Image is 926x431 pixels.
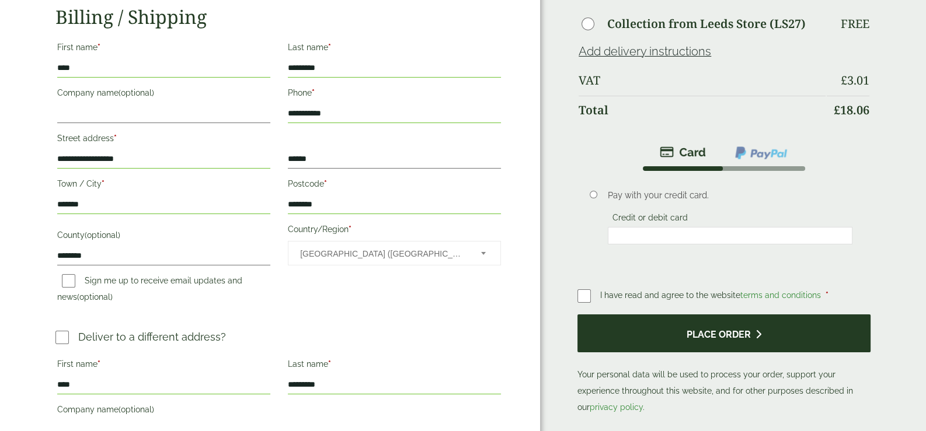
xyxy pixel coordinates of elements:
[611,230,849,241] iframe: Secure card payment input frame
[579,66,826,94] th: VAT
[349,225,351,234] abbr: required
[288,241,501,265] span: Country/Region
[55,6,503,28] h2: Billing / Shipping
[62,274,75,288] input: Sign me up to receive email updates and news(optional)
[590,402,643,412] a: privacy policy
[608,213,692,226] label: Credit or debit card
[841,72,847,88] span: £
[288,221,501,241] label: Country/Region
[78,329,226,345] p: Deliver to a different address?
[288,85,501,104] label: Phone
[834,102,840,118] span: £
[288,39,501,59] label: Last name
[600,290,823,300] span: I have read and agree to the website
[57,356,270,376] label: First name
[328,359,331,369] abbr: required
[114,134,117,143] abbr: required
[608,189,852,202] p: Pay with your credit card.
[98,43,100,52] abbr: required
[841,17,869,31] p: Free
[734,145,788,160] img: ppcp-gateway.png
[826,290,828,300] abbr: required
[577,314,871,352] button: Place order
[85,230,120,240] span: (optional)
[57,39,270,59] label: First name
[607,18,806,30] label: Collection from Leeds Store (LS27)
[834,102,869,118] bdi: 18.06
[57,176,270,195] label: Town / City
[579,44,711,58] a: Add delivery instructions
[57,276,242,305] label: Sign me up to receive email updates and news
[324,179,327,188] abbr: required
[119,405,154,414] span: (optional)
[579,96,826,124] th: Total
[841,72,869,88] bdi: 3.01
[300,241,465,266] span: United Kingdom (UK)
[328,43,331,52] abbr: required
[577,314,871,415] p: Your personal data will be used to process your order, support your experience throughout this we...
[740,290,821,300] a: terms and conditions
[288,176,501,195] label: Postcode
[57,227,270,247] label: County
[77,292,113,302] span: (optional)
[288,356,501,376] label: Last name
[312,88,315,97] abbr: required
[119,88,154,97] span: (optional)
[57,85,270,104] label: Company name
[98,359,100,369] abbr: required
[102,179,105,188] abbr: required
[57,130,270,150] label: Street address
[57,401,270,421] label: Company name
[660,145,706,159] img: stripe.png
